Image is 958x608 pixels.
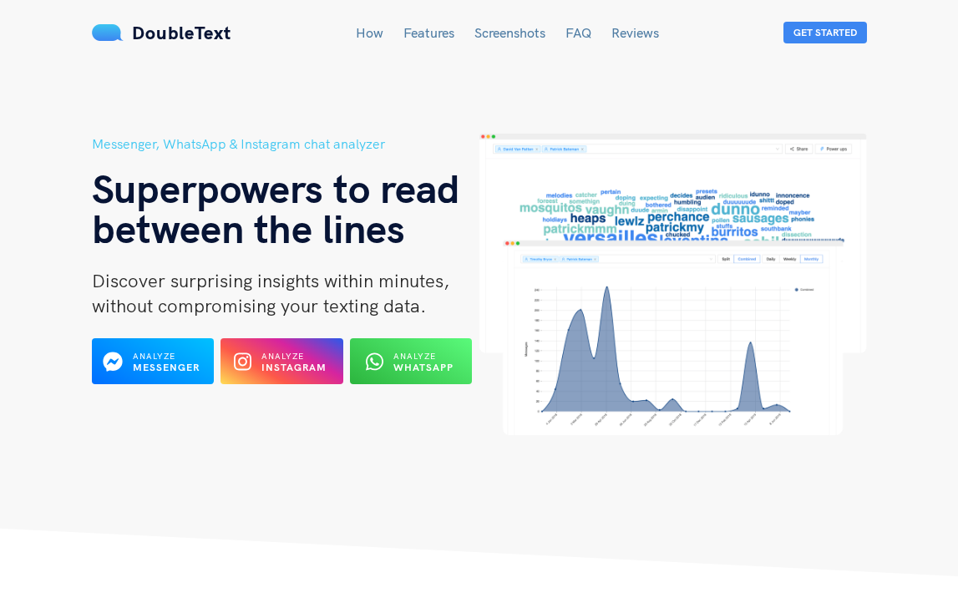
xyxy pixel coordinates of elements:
[261,351,304,362] span: Analyze
[356,24,383,41] a: How
[479,134,867,435] img: hero
[132,21,231,44] span: DoubleText
[403,24,454,41] a: Features
[92,203,405,253] span: between the lines
[393,361,454,373] b: WhatsApp
[565,24,591,41] a: FAQ
[393,351,436,362] span: Analyze
[92,24,124,41] img: mS3x8y1f88AAAAABJRU5ErkJggg==
[350,360,473,375] a: Analyze WhatsApp
[611,24,659,41] a: Reviews
[261,361,327,373] b: Instagram
[474,24,545,41] a: Screenshots
[92,269,449,292] span: Discover surprising insights within minutes,
[350,338,473,384] button: Analyze WhatsApp
[92,163,460,213] span: Superpowers to read
[92,360,215,375] a: Analyze Messenger
[783,22,867,43] button: Get Started
[220,338,343,384] button: Analyze Instagram
[92,294,426,317] span: without compromising your texting data.
[92,21,231,44] a: DoubleText
[220,360,343,375] a: Analyze Instagram
[92,338,215,384] button: Analyze Messenger
[133,351,175,362] span: Analyze
[133,361,200,373] b: Messenger
[92,134,479,155] h5: Messenger, WhatsApp & Instagram chat analyzer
